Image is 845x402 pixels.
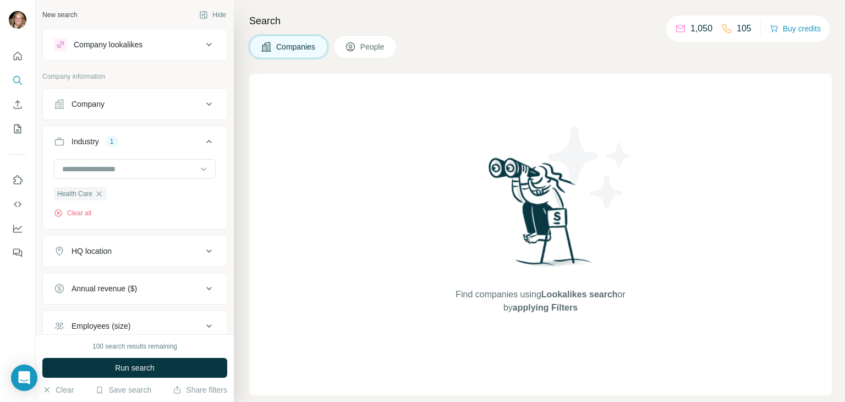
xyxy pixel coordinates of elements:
span: Companies [276,41,316,52]
button: HQ location [43,238,227,264]
button: Company [43,91,227,117]
div: Company lookalikes [74,39,142,50]
button: Run search [42,358,227,378]
p: 105 [737,22,751,35]
button: Save search [95,384,151,395]
span: Find companies using or by [452,288,628,314]
span: Health Care [57,189,92,199]
button: Employees (size) [43,313,227,339]
div: 100 search results remaining [92,341,177,351]
button: Use Surfe API [9,194,26,214]
button: Use Surfe on LinkedIn [9,170,26,190]
div: New search [42,10,77,20]
button: Dashboard [9,219,26,238]
div: 1 [106,137,118,146]
div: Employees (size) [72,320,130,332]
span: Run search [115,362,155,373]
button: Feedback [9,243,26,263]
button: Search [9,70,26,90]
span: People [360,41,386,52]
img: Surfe Illustration - Stars [541,118,640,217]
button: Enrich CSV [9,95,26,115]
p: 1,050 [690,22,712,35]
button: Clear [42,384,74,395]
button: Quick start [9,46,26,66]
p: Company information [42,72,227,82]
button: Company lookalikes [43,31,227,58]
span: Lookalikes search [541,290,618,299]
img: Avatar [9,11,26,29]
span: applying Filters [513,303,578,312]
div: Annual revenue ($) [72,283,137,294]
button: Buy credits [770,21,821,36]
div: HQ location [72,246,112,257]
button: Annual revenue ($) [43,275,227,302]
img: Surfe Illustration - Woman searching with binoculars [484,155,598,278]
h4: Search [249,13,832,29]
button: Clear all [54,208,91,218]
div: Company [72,99,105,110]
button: Hide [191,7,234,23]
button: My lists [9,119,26,139]
button: Industry1 [43,128,227,159]
div: Open Intercom Messenger [11,365,37,391]
button: Share filters [173,384,227,395]
div: Industry [72,136,99,147]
